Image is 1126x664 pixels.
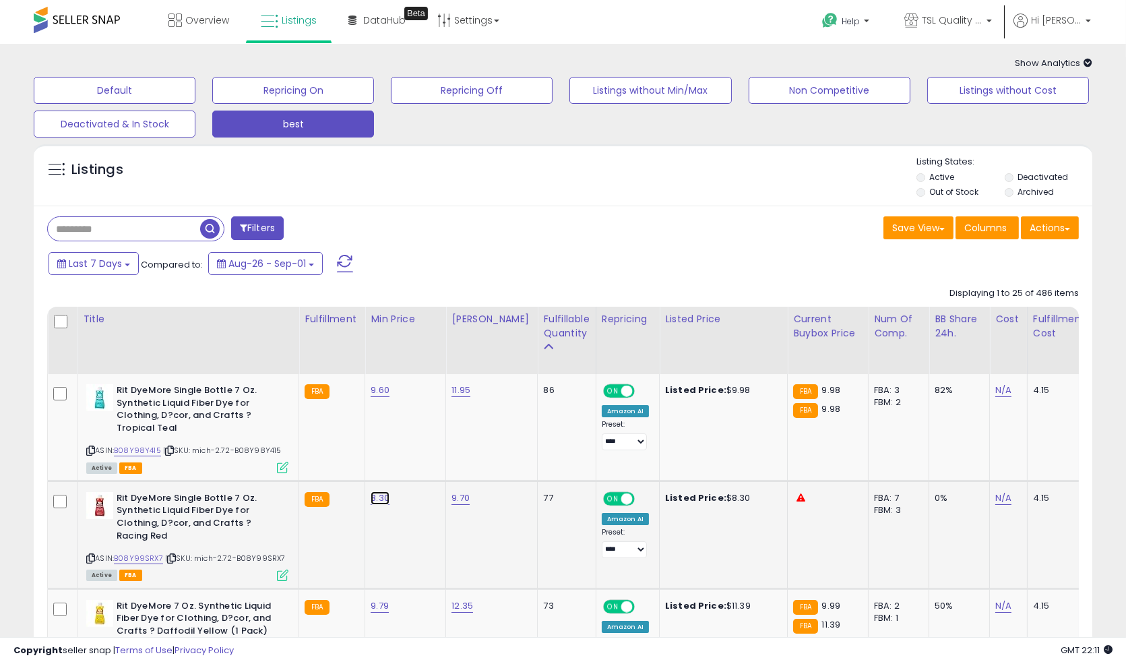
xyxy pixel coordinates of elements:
div: Fulfillable Quantity [543,312,590,340]
div: FBA: 2 [874,600,918,612]
a: Terms of Use [115,644,173,657]
strong: Copyright [13,644,63,657]
small: FBA [305,492,330,507]
a: Help [811,2,883,44]
span: ON [604,493,621,504]
div: Amazon AI [602,621,649,633]
i: Get Help [821,12,838,29]
span: OFF [632,386,654,397]
a: B08Y99SRX7 [114,553,163,564]
button: Save View [883,216,953,239]
a: 11.95 [451,384,470,397]
div: ASIN: [86,384,288,472]
div: ASIN: [86,492,288,580]
div: Title [83,312,293,326]
span: All listings currently available for purchase on Amazon [86,462,117,474]
div: Amazon AI [602,405,649,417]
div: Min Price [371,312,440,326]
div: Tooltip anchor [404,7,428,20]
span: FBA [119,462,142,474]
span: Last 7 Days [69,257,122,270]
div: $9.98 [665,384,777,396]
span: 9.98 [821,384,840,396]
div: Fulfillment Cost [1033,312,1085,340]
span: Help [842,16,860,27]
a: B08Y98Y415 [114,445,161,456]
span: Listings [282,13,317,27]
button: best [212,111,374,138]
span: OFF [632,601,654,612]
a: Privacy Policy [175,644,234,657]
div: FBA: 7 [874,492,918,504]
label: Out of Stock [929,186,978,198]
span: Aug-26 - Sep-01 [228,257,306,270]
span: 2025-09-9 22:11 GMT [1061,644,1113,657]
span: DataHub [363,13,406,27]
a: N/A [995,491,1011,505]
a: N/A [995,384,1011,397]
button: Actions [1021,216,1079,239]
button: Aug-26 - Sep-01 [208,252,323,275]
span: TSL Quality Products [922,13,982,27]
span: Compared to: [141,258,203,271]
button: Listings without Min/Max [569,77,731,104]
small: FBA [793,600,818,615]
b: Rit DyeMore Single Bottle 7 Oz. Synthetic Liquid Fiber Dye for Clothing, D?cor, and Crafts ? Trop... [117,384,280,437]
span: 9.98 [821,402,840,415]
div: 77 [543,492,585,504]
small: FBA [793,619,818,634]
span: ON [604,601,621,612]
span: Overview [185,13,229,27]
button: Default [34,77,195,104]
div: 73 [543,600,585,612]
div: 4.15 [1033,600,1080,612]
img: 41wX7EpxYrL._SL40_.jpg [86,600,113,627]
div: Cost [995,312,1022,326]
b: Listed Price: [665,384,726,396]
div: FBM: 3 [874,504,918,516]
small: FBA [305,384,330,399]
div: Repricing [602,312,654,326]
div: FBM: 1 [874,612,918,624]
button: Columns [956,216,1019,239]
span: OFF [632,493,654,504]
span: 9.99 [821,599,840,612]
span: ON [604,386,621,397]
a: 9.70 [451,491,470,505]
div: FBM: 2 [874,396,918,409]
div: 4.15 [1033,492,1080,504]
span: All listings currently available for purchase on Amazon [86,570,117,581]
b: Rit DyeMore 7 Oz. Synthetic Liquid Fiber Dye for Clothing, D?cor, and Crafts ? Daffodil Yellow (1... [117,600,280,641]
div: 0% [935,492,979,504]
div: $8.30 [665,492,777,504]
h5: Listings [71,160,123,179]
div: Num of Comp. [874,312,923,340]
img: 41tg1CldM7L._SL40_.jpg [86,384,113,411]
b: Listed Price: [665,599,726,612]
button: Listings without Cost [927,77,1089,104]
a: 9.79 [371,599,389,613]
a: Hi [PERSON_NAME] [1013,13,1091,44]
div: Displaying 1 to 25 of 486 items [949,287,1079,300]
span: 11.39 [821,618,840,631]
button: Filters [231,216,284,240]
div: 50% [935,600,979,612]
span: Show Analytics [1015,57,1092,69]
button: Last 7 Days [49,252,139,275]
div: Listed Price [665,312,782,326]
div: 4.15 [1033,384,1080,396]
div: [PERSON_NAME] [451,312,532,326]
b: Listed Price: [665,491,726,504]
b: Rit DyeMore Single Bottle 7 Oz. Synthetic Liquid Fiber Dye for Clothing, D?cor, and Crafts ? Raci... [117,492,280,545]
a: N/A [995,599,1011,613]
div: FBA: 3 [874,384,918,396]
span: Hi [PERSON_NAME] [1031,13,1082,27]
span: FBA [119,570,142,581]
div: Current Buybox Price [793,312,863,340]
a: 8.30 [371,491,389,505]
div: seller snap | | [13,644,234,657]
img: 41vC73nZ2WL._SL40_.jpg [86,492,113,519]
div: $11.39 [665,600,777,612]
div: 82% [935,384,979,396]
small: FBA [793,403,818,418]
